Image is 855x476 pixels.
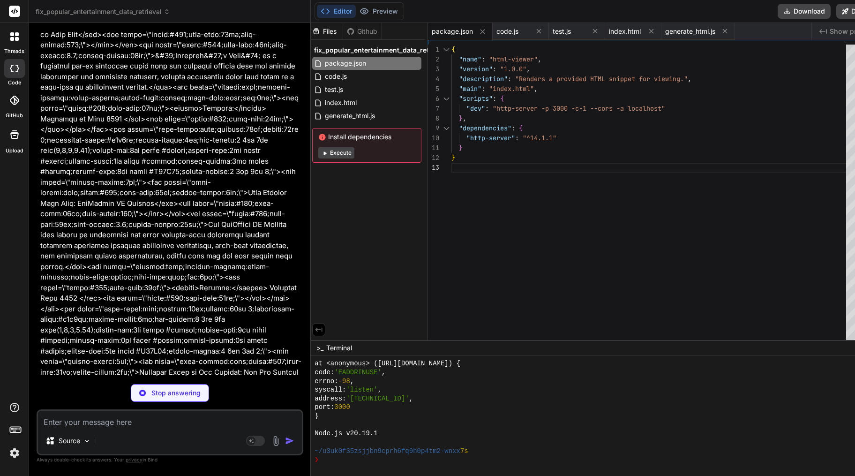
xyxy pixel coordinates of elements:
[428,163,439,173] div: 13
[460,447,468,456] span: 7s
[440,123,452,133] div: Click to collapse the range.
[428,153,439,163] div: 12
[526,65,530,73] span: ,
[515,134,519,142] span: :
[459,144,463,152] span: }
[315,385,346,394] span: syscall:
[515,75,688,83] span: "Renders a provided HTML snippet for viewing."
[463,114,466,122] span: ,
[6,112,23,120] label: GitHub
[534,84,538,93] span: ,
[428,94,439,104] div: 6
[665,27,715,36] span: generate_html.js
[428,64,439,74] div: 3
[83,437,91,445] img: Pick Models
[688,75,691,83] span: ,
[493,65,496,73] span: :
[451,45,455,53] span: {
[324,110,376,121] span: generate_html.js
[346,394,409,403] span: '[TECHNICAL_ID]'
[485,104,489,113] span: :
[334,368,382,377] span: 'EADDRINUSE'
[324,84,344,95] span: test.js
[126,457,142,462] span: privacy
[459,55,481,63] span: "name"
[338,377,350,386] span: -98
[778,4,831,19] button: Download
[489,55,538,63] span: "html-viewer"
[315,429,377,438] span: Node.js v20.19.1
[334,403,350,412] span: 3000
[315,412,318,421] span: }
[315,447,460,456] span: ~/u3uk0f35zsjjbn9cprh6fq9h0p4tm2-wnxx
[428,123,439,133] div: 9
[553,27,571,36] span: test.js
[428,113,439,123] div: 8
[382,368,385,377] span: ,
[493,94,496,103] span: :
[308,27,343,36] div: Files
[378,385,382,394] span: ,
[451,153,455,162] span: }
[315,368,334,377] span: code:
[428,104,439,113] div: 7
[350,377,354,386] span: ,
[481,55,485,63] span: :
[428,143,439,153] div: 11
[459,84,481,93] span: "main"
[428,54,439,64] div: 2
[285,436,294,446] img: icon
[432,27,473,36] span: package.json
[459,75,508,83] span: "description"
[318,132,415,142] span: Install dependencies
[409,394,413,403] span: ,
[326,343,352,353] span: Terminal
[466,104,485,113] span: "dev"
[315,455,319,464] span: ❯
[609,27,641,36] span: index.html
[316,343,323,353] span: >_
[493,104,665,113] span: "http-server -p 3000 -c-1 --cors -a localhost"
[356,5,402,18] button: Preview
[428,45,439,54] div: 1
[343,27,382,36] div: Github
[324,58,367,69] span: package.json
[440,94,452,104] div: Click to collapse the range.
[500,65,526,73] span: "1.0.0"
[440,45,452,54] div: Click to collapse the range.
[324,97,358,108] span: index.html
[496,27,518,36] span: code.js
[428,74,439,84] div: 4
[315,377,338,386] span: errno:
[324,71,348,82] span: code.js
[481,84,485,93] span: :
[489,84,534,93] span: "index.html"
[428,133,439,143] div: 10
[523,134,556,142] span: "^14.1.1"
[318,147,354,159] button: Execute
[459,114,463,122] span: }
[346,385,377,394] span: 'listen'
[428,84,439,94] div: 5
[270,436,281,446] img: attachment
[6,147,23,155] label: Upload
[59,436,80,446] p: Source
[466,134,515,142] span: "http-server"
[511,124,515,132] span: :
[8,79,21,87] label: code
[317,5,356,18] button: Editor
[315,394,346,403] span: address:
[315,403,334,412] span: port:
[36,7,170,16] span: fix_popular_entertainment_data_retrieval
[500,94,504,103] span: {
[37,455,303,464] p: Always double-check its answers. Your in Bind
[315,359,460,368] span: at <anonymous> ([URL][DOMAIN_NAME]) {
[4,47,24,55] label: threads
[459,124,511,132] span: "dependencies"
[314,45,447,55] span: fix_popular_entertainment_data_retrieval
[459,94,493,103] span: "scripts"
[151,388,201,398] p: Stop answering
[538,55,541,63] span: ,
[7,445,22,461] img: settings
[508,75,511,83] span: :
